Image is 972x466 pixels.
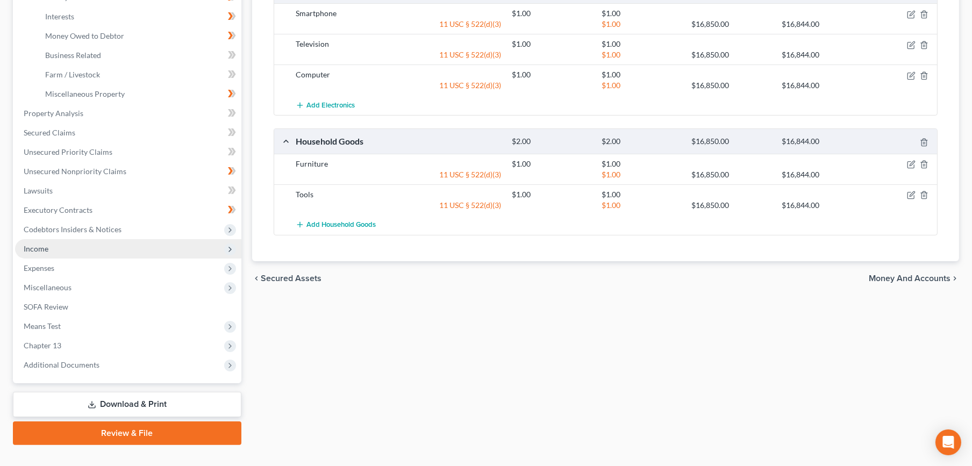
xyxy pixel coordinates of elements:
div: $1.00 [506,39,596,49]
div: $1.00 [596,19,686,30]
div: $1.00 [506,69,596,80]
div: $1.00 [506,159,596,169]
div: 11 USC § 522(d)(3) [290,49,506,60]
div: Household Goods [290,135,506,147]
div: $16,850.00 [686,49,776,60]
div: $16,850.00 [686,169,776,180]
a: Farm / Livestock [37,65,241,84]
a: Lawsuits [15,181,241,200]
div: $1.00 [596,8,686,19]
a: Secured Claims [15,123,241,142]
div: Furniture [290,159,506,169]
a: Unsecured Nonpriority Claims [15,162,241,181]
div: $16,844.00 [776,200,866,211]
a: Money Owed to Debtor [37,26,241,46]
span: Secured Assets [261,274,321,283]
span: Unsecured Priority Claims [24,147,112,156]
a: Download & Print [13,392,241,417]
span: Means Test [24,321,61,331]
div: $16,850.00 [686,80,776,91]
div: 11 USC § 522(d)(3) [290,200,506,211]
a: Miscellaneous Property [37,84,241,104]
span: Business Related [45,51,101,60]
div: 11 USC § 522(d)(3) [290,169,506,180]
span: Miscellaneous [24,283,72,292]
div: Television [290,39,506,49]
button: Add Electronics [296,95,355,115]
div: $16,844.00 [776,137,866,147]
div: $1.00 [596,169,686,180]
div: Computer [290,69,506,80]
div: $16,844.00 [776,49,866,60]
span: Miscellaneous Property [45,89,125,98]
span: Add Electronics [306,101,355,110]
span: Chapter 13 [24,341,61,350]
button: Add Household Goods [296,215,376,235]
i: chevron_right [950,274,959,283]
span: SOFA Review [24,302,68,311]
span: Expenses [24,263,54,273]
span: Add Household Goods [306,220,376,229]
div: $16,850.00 [686,200,776,211]
span: Executory Contracts [24,205,92,214]
div: $1.00 [506,8,596,19]
span: Secured Claims [24,128,75,137]
div: $16,844.00 [776,19,866,30]
span: Property Analysis [24,109,83,118]
div: $1.00 [596,159,686,169]
div: $1.00 [506,189,596,200]
span: Interests [45,12,74,21]
div: $1.00 [596,69,686,80]
a: Interests [37,7,241,26]
i: chevron_left [252,274,261,283]
span: Unsecured Nonpriority Claims [24,167,126,176]
a: Business Related [37,46,241,65]
div: $16,844.00 [776,169,866,180]
div: $16,850.00 [686,19,776,30]
span: Income [24,244,48,253]
div: $2.00 [506,137,596,147]
button: chevron_left Secured Assets [252,274,321,283]
div: $1.00 [596,189,686,200]
a: Review & File [13,421,241,445]
div: 11 USC § 522(d)(3) [290,19,506,30]
div: $16,844.00 [776,80,866,91]
span: Money Owed to Debtor [45,31,124,40]
span: Money and Accounts [869,274,950,283]
div: $1.00 [596,80,686,91]
div: $1.00 [596,49,686,60]
div: Smartphone [290,8,506,19]
a: SOFA Review [15,297,241,317]
a: Property Analysis [15,104,241,123]
a: Unsecured Priority Claims [15,142,241,162]
span: Farm / Livestock [45,70,100,79]
span: Additional Documents [24,360,99,369]
a: Executory Contracts [15,200,241,220]
div: $16,850.00 [686,137,776,147]
div: $2.00 [596,137,686,147]
button: Money and Accounts chevron_right [869,274,959,283]
div: $1.00 [596,200,686,211]
div: Open Intercom Messenger [935,429,961,455]
div: $1.00 [596,39,686,49]
div: Tools [290,189,506,200]
span: Lawsuits [24,186,53,195]
span: Codebtors Insiders & Notices [24,225,121,234]
div: 11 USC § 522(d)(3) [290,80,506,91]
